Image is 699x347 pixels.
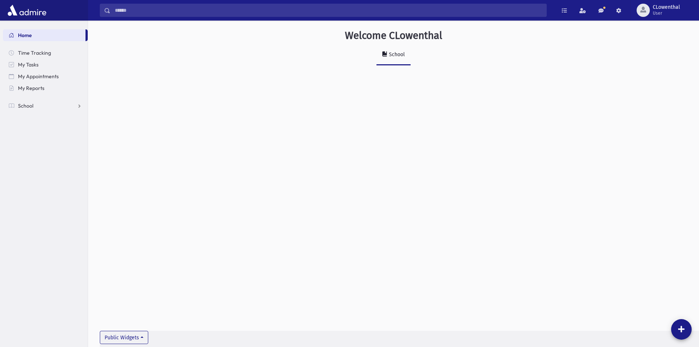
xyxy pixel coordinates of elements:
span: Home [18,32,32,39]
a: Time Tracking [3,47,88,59]
span: My Reports [18,85,44,91]
a: School [376,45,411,65]
span: My Tasks [18,61,39,68]
span: CLowenthal [653,4,680,10]
img: AdmirePro [6,3,48,18]
a: My Tasks [3,59,88,71]
span: School [18,102,33,109]
button: Public Widgets [100,331,148,344]
a: My Appointments [3,71,88,82]
a: My Reports [3,82,88,94]
span: Time Tracking [18,50,51,56]
span: My Appointments [18,73,59,80]
input: Search [110,4,546,17]
div: School [387,51,405,58]
h3: Welcome CLowenthal [345,29,442,42]
span: User [653,10,680,16]
a: School [3,100,88,112]
a: Home [3,29,85,41]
